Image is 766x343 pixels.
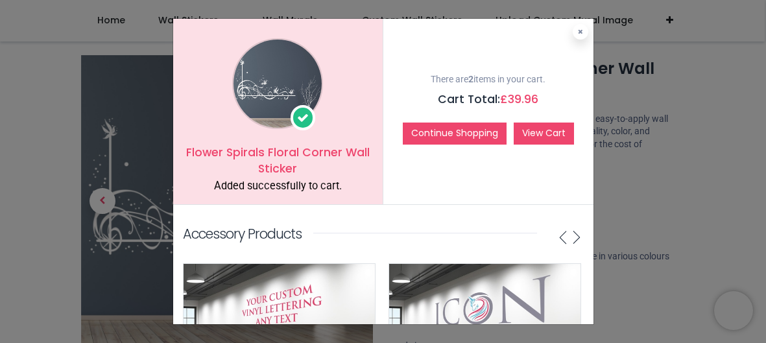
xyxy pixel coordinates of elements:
[183,145,373,176] h5: Flower Spirals Floral Corner Wall Sticker
[508,91,538,107] span: 39.96
[514,123,574,145] a: View Cart
[183,224,302,243] p: Accessory Products
[393,73,584,86] p: There are items in your cart.
[232,38,323,129] img: image_1024
[468,74,473,84] b: 2
[393,91,584,108] h5: Cart Total:
[500,91,538,107] span: £
[183,179,373,194] div: Added successfully to cart.
[403,123,507,145] button: Continue Shopping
